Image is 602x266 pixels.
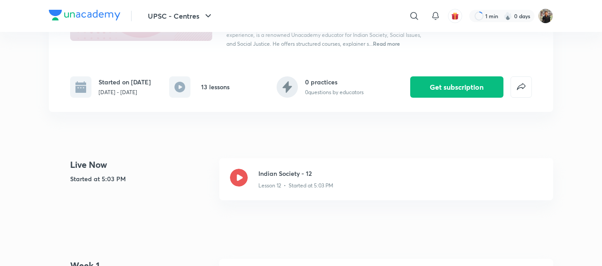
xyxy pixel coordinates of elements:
span: Read more [373,40,400,47]
button: UPSC - Centres [143,7,219,25]
p: Lesson 12 • Started at 5:03 PM [258,182,333,190]
a: Indian Society - 12Lesson 12 • Started at 5:03 PM [219,158,553,211]
p: [DATE] - [DATE] [99,88,151,96]
img: Yudhishthir [538,8,553,24]
h6: 13 lessons [201,82,230,91]
button: Get subscription [410,76,503,98]
h3: Indian Society - 12 [258,169,543,178]
h6: Started on [DATE] [99,77,151,87]
h5: Started at 5:03 PM [70,174,212,183]
img: streak [503,12,512,20]
span: [PERSON_NAME], a Delhi University alumnus with 7+ years of teaching experience, is a renowned Una... [226,23,421,47]
h6: 0 practices [305,77,364,87]
a: Company Logo [49,10,120,23]
img: Company Logo [49,10,120,20]
button: false [511,76,532,98]
p: 0 questions by educators [305,88,364,96]
img: avatar [451,12,459,20]
h4: Live Now [70,158,212,171]
button: avatar [448,9,462,23]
